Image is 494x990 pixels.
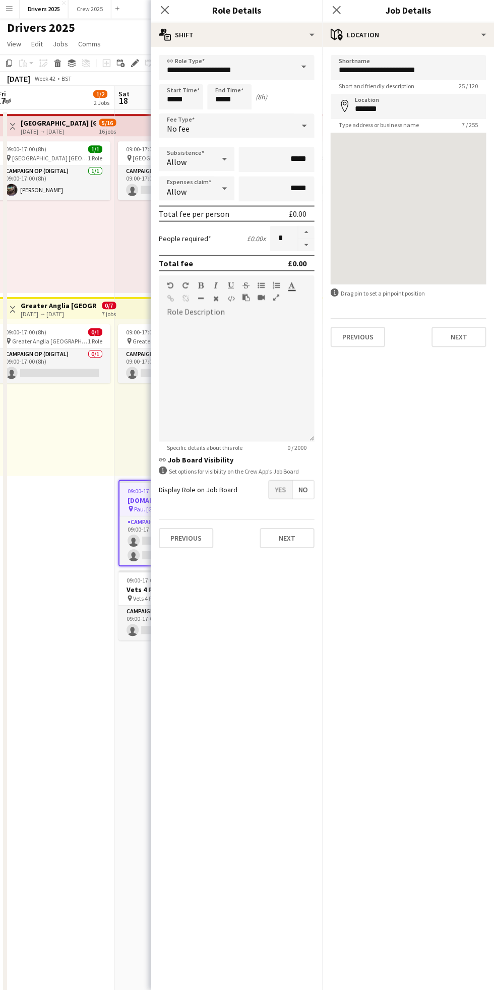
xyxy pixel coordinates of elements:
[213,296,220,304] button: Clear Formatting
[331,289,486,299] div: Drag pin to set a pinpoint position
[331,84,422,91] span: Short and friendly description
[198,296,205,304] button: Horizontal Line
[228,296,235,304] button: HTML Code
[134,338,209,346] span: Greater Anglia [GEOGRAPHIC_DATA]
[119,586,232,595] h3: Vets 4 Pets Wilshaw
[119,571,232,640] app-job-card: 09:00-17:00 (8h)0/1Vets 4 Pets Wilshaw Vets 4 Pets Wilshaw1 RoleCampaign Op (Digital)0/109:00-17:...
[118,96,131,108] span: 18
[100,120,117,128] span: 5/16
[269,481,292,499] span: Yes
[159,235,212,244] label: People required
[22,129,97,136] div: [DATE] → [DATE]
[151,5,323,18] h3: Role Details
[159,210,230,220] div: Total fee per person
[119,167,232,201] app-card-role: Campaign Op (Digital)0/109:00-17:00 (8h)
[8,75,31,85] div: [DATE]
[213,282,220,290] button: Italic
[134,156,209,163] span: [GEOGRAPHIC_DATA] [GEOGRAPHIC_DATA]
[119,350,232,384] app-card-role: Campaign Op (Digital)0/109:00-17:00 (8h)
[451,84,486,91] span: 25 / 120
[167,188,187,198] span: Allow
[95,100,110,108] div: 2 Jobs
[258,282,265,290] button: Unordered List
[159,529,214,549] button: Previous
[7,147,47,154] span: 09:00-17:00 (8h)
[8,41,22,50] span: View
[21,1,69,20] button: Drivers 2025
[298,240,315,253] button: Decrease
[127,329,168,337] span: 09:00-17:00 (8h)
[273,295,280,303] button: Fullscreen
[159,456,315,465] h3: Job Board Visibility
[273,282,280,290] button: Ordered List
[248,235,266,244] div: £0.00 x
[243,282,250,290] button: Strikethrough
[120,496,231,505] h3: [DOMAIN_NAME]
[79,41,102,50] span: Comms
[323,24,494,48] div: Location
[32,41,44,50] span: Edit
[100,128,117,136] div: 16 jobs
[182,282,190,290] button: Redo
[288,282,295,290] button: Text Color
[33,76,58,84] span: Week 42
[119,606,232,640] app-card-role: Campaign Op (Digital)0/109:00-17:00 (8h)
[129,488,169,495] span: 09:00-17:00 (8h)
[119,143,232,201] app-job-card: 09:00-17:00 (8h)0/1 [GEOGRAPHIC_DATA] [GEOGRAPHIC_DATA]1 RoleCampaign Op (Digital)0/109:00-17:00 ...
[8,22,76,37] h1: Drivers 2025
[151,24,323,48] div: Shift
[134,595,183,603] span: Vets 4 Pets Wilshaw
[228,282,235,290] button: Underline
[89,329,103,337] span: 0/1
[120,517,231,566] app-card-role: Campaign Op (Digital)6A0/209:00-17:00 (8h)
[127,147,168,154] span: 09:00-17:00 (8h)
[289,210,306,220] div: £0.00
[331,328,385,348] button: Previous
[103,310,117,319] div: 7 jobs
[243,295,250,303] button: Paste as plain text
[288,259,306,269] div: £0.00
[89,147,103,154] span: 1/1
[28,39,48,52] a: Edit
[431,328,486,348] button: Next
[135,506,209,513] span: Pau. [GEOGRAPHIC_DATA] Various locations
[331,123,427,130] span: Type address or business name
[159,259,194,269] div: Total fee
[198,282,205,290] button: Bold
[54,41,69,50] span: Jobs
[167,125,190,135] span: No fee
[159,486,238,495] label: Display Role on Job Board
[323,5,494,18] h3: Job Details
[22,302,97,311] h3: Greater Anglia [GEOGRAPHIC_DATA]
[7,329,47,337] span: 09:00-17:00 (8h)
[119,325,232,384] app-job-card: 09:00-17:00 (8h)0/1 Greater Anglia [GEOGRAPHIC_DATA]1 RoleCampaign Op (Digital)0/109:00-17:00 (8h)
[167,158,187,168] span: Allow
[22,120,97,129] h3: [GEOGRAPHIC_DATA] [GEOGRAPHIC_DATA]
[50,39,73,52] a: Jobs
[298,227,315,240] button: Increase
[256,94,268,103] div: (8h)
[159,444,251,452] span: Specific details about this role
[119,91,131,100] span: Sat
[103,303,117,310] span: 0/7
[258,295,265,303] button: Insert video
[63,76,73,84] div: BST
[260,529,315,549] button: Next
[89,338,103,346] span: 1 Role
[293,481,314,499] span: No
[94,92,108,99] span: 1/2
[279,444,315,452] span: 0 / 2000
[13,338,89,346] span: Greater Anglia [GEOGRAPHIC_DATA]
[159,467,315,477] div: Set options for visibility on the Crew App’s Job Board
[69,1,112,20] button: Crew 2025
[75,39,106,52] a: Comms
[167,282,174,290] button: Undo
[119,481,232,567] app-job-card: 09:00-17:00 (8h)0/2[DOMAIN_NAME] Pau. [GEOGRAPHIC_DATA] Various locations1 RoleCampaign Op (Digit...
[128,577,168,585] span: 09:00-17:00 (8h)
[89,156,103,163] span: 1 Role
[4,39,26,52] a: View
